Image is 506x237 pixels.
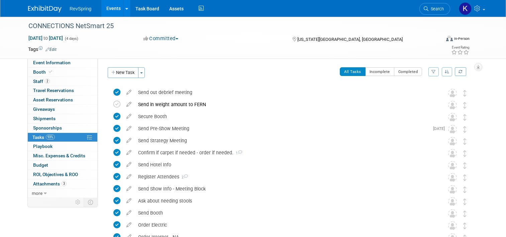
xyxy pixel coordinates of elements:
[33,88,74,93] span: Travel Reservations
[45,47,57,52] a: Edit
[135,123,429,134] div: Send Pre-Show Meeting
[463,102,467,108] i: Move task
[340,67,366,76] button: All Tasks
[123,138,135,144] a: edit
[33,79,50,84] span: Staff
[28,133,97,142] a: Tasks93%
[123,89,135,95] a: edit
[123,162,135,168] a: edit
[46,135,55,140] span: 93%
[28,58,97,67] a: Event Information
[28,179,97,188] a: Attachments3
[459,2,472,15] img: Kelsey Culver
[463,223,467,229] i: Move task
[448,161,457,170] img: Unassigned
[123,210,135,216] a: edit
[28,161,97,170] a: Budget
[448,89,457,97] img: Unassigned
[463,186,467,193] i: Move task
[28,170,97,179] a: ROI, Objectives & ROO
[135,195,435,207] div: Ask about needing stools
[463,199,467,205] i: Move task
[297,37,403,42] span: [US_STATE][GEOGRAPHIC_DATA], [GEOGRAPHIC_DATA]
[141,35,181,42] button: Committed
[33,60,71,65] span: Event Information
[33,69,54,75] span: Booth
[28,105,97,114] a: Giveaways
[49,70,52,74] i: Booth reservation complete
[463,90,467,96] i: Move task
[123,113,135,120] a: edit
[135,219,435,231] div: Order Electric
[463,126,467,133] i: Move task
[28,124,97,133] a: Sponsorships
[463,138,467,145] i: Move task
[33,181,67,186] span: Attachments
[123,174,135,180] a: edit
[33,144,53,149] span: Playbook
[419,3,450,15] a: Search
[135,183,435,194] div: Send Show Info - Meeting Block
[135,87,435,98] div: Send out debrief meeting
[28,114,97,123] a: Shipments
[28,68,97,77] a: Booth
[72,198,84,207] td: Personalize Event Tab Strip
[394,67,422,76] button: Completed
[45,79,50,84] span: 2
[135,171,435,182] div: Register Attendees
[448,173,457,182] img: Unassigned
[28,77,97,86] a: Staff2
[448,101,457,109] img: Unassigned
[28,86,97,95] a: Travel Reservations
[448,125,457,134] img: Unassigned
[62,181,67,186] span: 3
[448,137,457,146] img: Unassigned
[33,116,56,121] span: Shipments
[33,97,73,102] span: Asset Reservations
[123,101,135,107] a: edit
[179,175,188,179] span: 2
[28,189,97,198] a: more
[448,221,457,230] img: Unassigned
[32,190,42,196] span: more
[448,149,457,158] img: Unassigned
[123,126,135,132] a: edit
[233,151,242,155] span: 1
[135,111,435,122] div: Secure Booth
[454,36,470,41] div: In-Person
[28,151,97,160] a: Misc. Expenses & Credits
[448,113,457,122] img: Unassigned
[135,135,435,146] div: Send Strategy Meeting
[28,35,63,41] span: [DATE] [DATE]
[448,209,457,218] img: Unassigned
[64,36,78,41] span: (4 days)
[448,197,457,206] img: Unassigned
[33,172,78,177] span: ROI, Objectives & ROO
[135,207,435,219] div: Send Booth
[451,46,469,49] div: Event Rating
[123,186,135,192] a: edit
[32,135,55,140] span: Tasks
[26,20,432,32] div: CONNECTIONS NetSmart 25
[33,153,85,158] span: Misc. Expenses & Credits
[33,125,62,131] span: Sponsorships
[42,35,49,41] span: to
[135,99,435,110] div: Send in weight amount to FERN
[28,6,62,12] img: ExhibitDay
[123,198,135,204] a: edit
[448,185,457,194] img: Unassigned
[28,46,57,53] td: Tags
[33,106,55,112] span: Giveaways
[28,142,97,151] a: Playbook
[463,174,467,181] i: Move task
[108,67,138,78] button: New Task
[433,126,448,131] span: [DATE]
[463,211,467,217] i: Move task
[33,162,48,168] span: Budget
[455,67,466,76] a: Refresh
[84,198,98,207] td: Toggle Event Tabs
[404,35,470,45] div: Event Format
[428,6,444,11] span: Search
[28,95,97,104] a: Asset Reservations
[123,222,135,228] a: edit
